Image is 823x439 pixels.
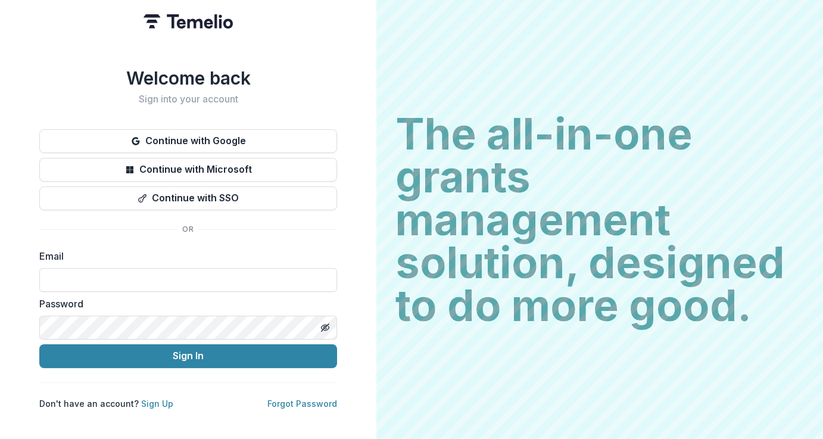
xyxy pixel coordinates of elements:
[144,14,233,29] img: Temelio
[267,398,337,409] a: Forgot Password
[316,318,335,337] button: Toggle password visibility
[39,397,173,410] p: Don't have an account?
[39,67,337,89] h1: Welcome back
[39,344,337,368] button: Sign In
[39,297,330,311] label: Password
[141,398,173,409] a: Sign Up
[39,249,330,263] label: Email
[39,158,337,182] button: Continue with Microsoft
[39,129,337,153] button: Continue with Google
[39,186,337,210] button: Continue with SSO
[39,94,337,105] h2: Sign into your account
